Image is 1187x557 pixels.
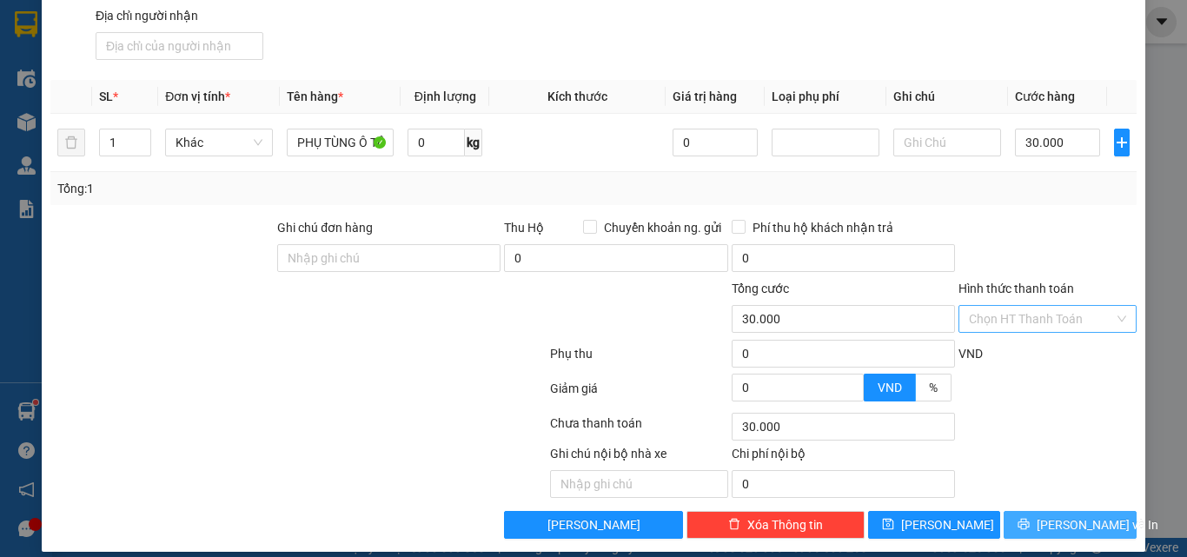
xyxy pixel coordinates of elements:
div: Chưa thanh toán [548,414,730,444]
span: Định lượng [414,90,476,103]
th: Loại phụ phí [765,80,886,114]
span: Giá trị hàng [673,90,737,103]
span: [PERSON_NAME] và In [1037,515,1158,534]
th: Ghi chú [886,80,1008,114]
div: Giảm giá [548,379,730,409]
label: Ghi chú đơn hàng [277,221,373,235]
span: printer [1018,518,1030,532]
div: Địa chỉ người nhận [96,6,263,25]
div: Tổng: 1 [57,179,460,198]
span: SL [99,90,113,103]
span: kg [465,129,482,156]
span: [PERSON_NAME] [547,515,640,534]
div: Chi phí nội bộ [732,444,955,470]
span: Kích thước [547,90,607,103]
button: deleteXóa Thông tin [686,511,865,539]
button: [PERSON_NAME] [504,511,682,539]
span: Cước hàng [1015,90,1075,103]
button: save[PERSON_NAME] [868,511,1001,539]
input: Địa chỉ của người nhận [96,32,263,60]
input: Ghi Chú [893,129,1001,156]
span: [PERSON_NAME] [901,515,994,534]
span: Phí thu hộ khách nhận trả [746,218,900,237]
span: Thu Hộ [504,221,544,235]
span: Chuyển khoản ng. gửi [597,218,728,237]
button: plus [1114,129,1130,156]
input: Nhập ghi chú [550,470,728,498]
button: delete [57,129,85,156]
button: printer[PERSON_NAME] và In [1004,511,1137,539]
div: Ghi chú nội bộ nhà xe [550,444,728,470]
input: Ghi chú đơn hàng [277,244,501,272]
span: save [882,518,894,532]
span: VND [958,347,983,361]
span: % [929,381,938,395]
span: VND [878,381,902,395]
span: Xóa Thông tin [747,515,823,534]
span: plus [1115,136,1129,149]
div: Phụ thu [548,344,730,375]
span: Tên hàng [287,90,343,103]
label: Hình thức thanh toán [958,282,1074,295]
span: Khác [176,129,262,156]
span: Tổng cước [732,282,789,295]
input: VD: Bàn, Ghế [287,129,395,156]
input: 0 [673,129,758,156]
span: Đơn vị tính [165,90,230,103]
span: delete [728,518,740,532]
